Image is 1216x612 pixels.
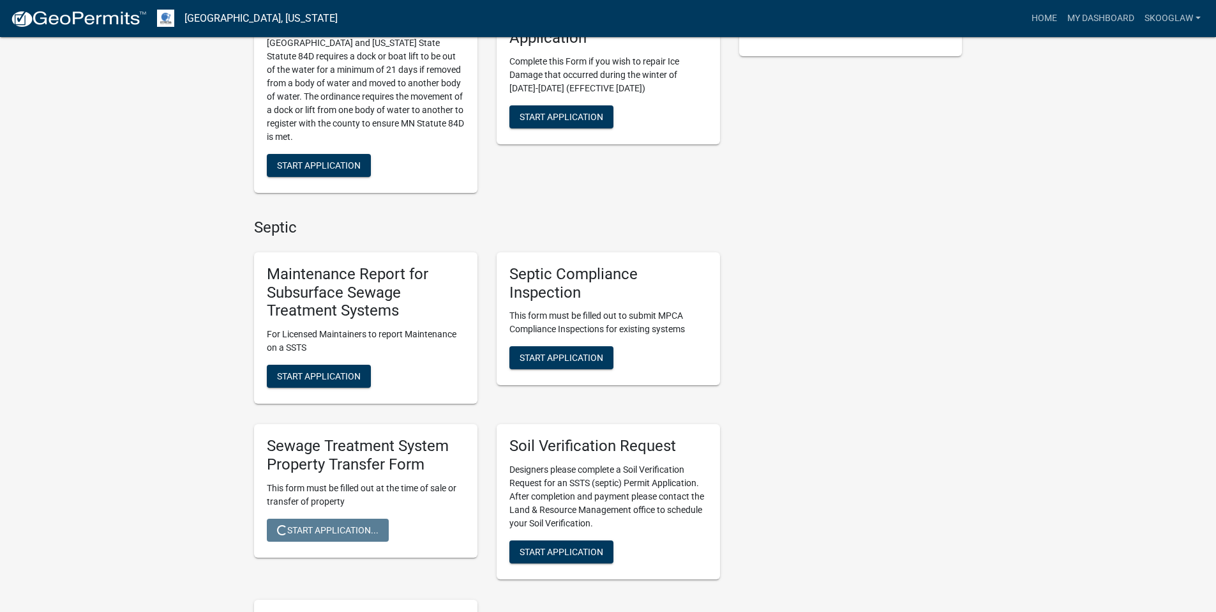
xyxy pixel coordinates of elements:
[509,540,613,563] button: Start Application
[267,519,389,542] button: Start Application...
[254,218,720,237] h4: Septic
[277,371,361,381] span: Start Application
[184,8,338,29] a: [GEOGRAPHIC_DATA], [US_STATE]
[157,10,174,27] img: Otter Tail County, Minnesota
[520,353,603,363] span: Start Application
[277,524,379,535] span: Start Application...
[509,346,613,369] button: Start Application
[267,365,371,388] button: Start Application
[509,437,707,455] h5: Soil Verification Request
[267,154,371,177] button: Start Application
[509,105,613,128] button: Start Application
[1139,6,1206,31] a: SkoogLaw
[267,437,465,474] h5: Sewage Treatment System Property Transfer Form
[267,482,465,509] p: This form must be filled out at the time of sale or transfer of property
[1062,6,1139,31] a: My Dashboard
[520,547,603,557] span: Start Application
[509,463,707,530] p: Designers please complete a Soil Verification Request for an SSTS (septic) Permit Application. Af...
[267,36,465,144] p: [GEOGRAPHIC_DATA] and [US_STATE] State Statute 84D requires a dock or boat lift to be out of the ...
[509,55,707,95] p: Complete this Form if you wish to repair Ice Damage that occurred during the winter of [DATE]-[DA...
[509,309,707,336] p: This form must be filled out to submit MPCA Compliance Inspections for existing systems
[1026,6,1062,31] a: Home
[277,160,361,171] span: Start Application
[267,265,465,320] h5: Maintenance Report for Subsurface Sewage Treatment Systems
[520,111,603,121] span: Start Application
[509,265,707,302] h5: Septic Compliance Inspection
[267,328,465,355] p: For Licensed Maintainers to report Maintenance on a SSTS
